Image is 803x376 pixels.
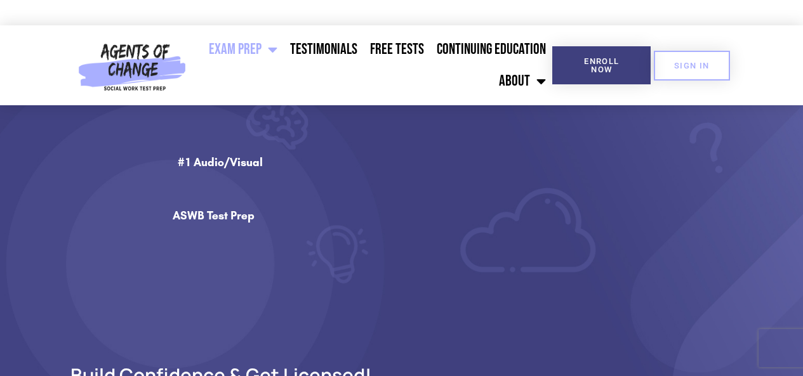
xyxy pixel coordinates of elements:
[493,65,552,97] a: About
[202,34,284,65] a: Exam Prep
[173,155,268,360] div: #1 Audio/Visual ASWB Test Prep
[364,34,430,65] a: Free Tests
[191,34,552,97] nav: Menu
[674,62,710,70] span: SIGN IN
[284,34,364,65] a: Testimonials
[573,57,630,74] span: Enroll Now
[430,34,552,65] a: Continuing Education
[552,46,651,84] a: Enroll Now
[654,51,730,81] a: SIGN IN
